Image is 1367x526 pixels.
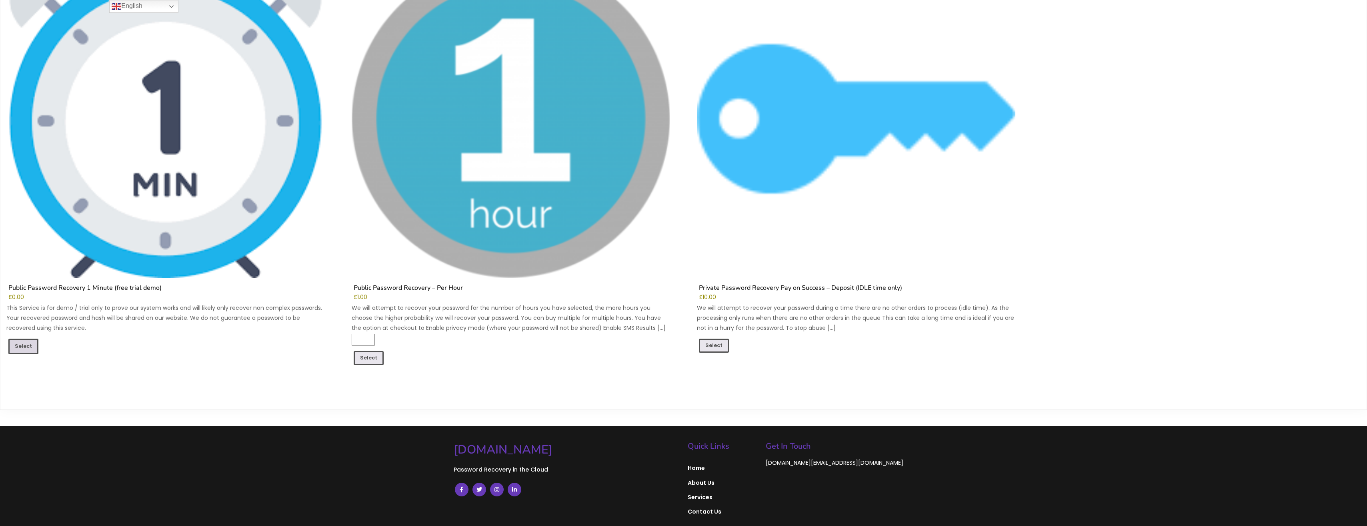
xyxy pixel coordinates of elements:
a: [DOMAIN_NAME][EMAIL_ADDRESS][DOMAIN_NAME] [766,459,903,467]
span: £ [8,293,12,301]
a: About Us [688,476,758,490]
bdi: 1.00 [354,293,367,301]
input: Product quantity [352,334,375,346]
a: Contact Us [688,504,758,519]
a: Add to cart: “Public Password Recovery - Per Hour” [354,351,384,365]
p: Password Recovery in the Cloud [454,464,680,475]
span: About Us [688,479,758,486]
a: [DOMAIN_NAME] [454,442,680,458]
span: Contact Us [688,508,758,515]
h2: Public Password Recovery – Per Hour [352,284,670,294]
a: Add to cart: “Private Password Recovery Pay on Success - Deposit (IDLE time only)” [699,339,729,353]
a: Add to cart: “Public Password Recovery 1 Minute (free trial demo)” [8,339,38,354]
span: Home [688,464,758,472]
a: Services [688,490,758,504]
bdi: 10.00 [699,293,716,301]
p: We will attempt to recover your password for the number of hours you have selected, the more hour... [352,303,670,333]
p: We will attempt to recover your password during a time there are no other orders to process (idle... [697,303,1015,333]
span: £ [354,293,357,301]
span: Services [688,494,758,501]
bdi: 0.00 [8,293,24,301]
p: This Service is for demo / trial only to prove our system works and will likely only recover non ... [6,303,324,333]
a: Home [688,461,758,475]
h2: Private Password Recovery Pay on Success – Deposit (IDLE time only) [697,284,1015,294]
img: en [112,2,121,11]
h5: Get In Touch [766,442,914,450]
span: £ [699,293,703,301]
h2: Public Password Recovery 1 Minute (free trial demo) [6,284,324,294]
h5: Quick Links [688,442,758,450]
